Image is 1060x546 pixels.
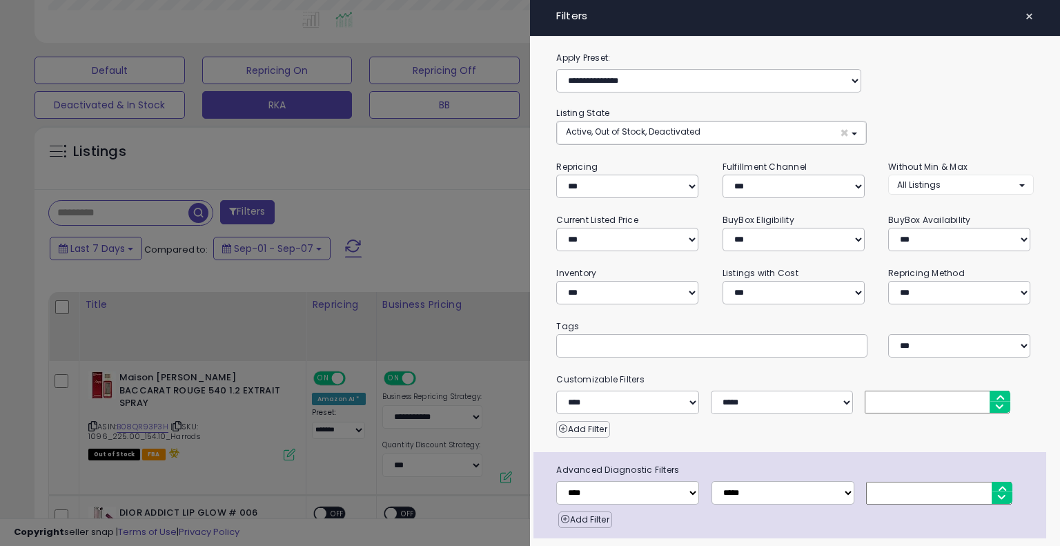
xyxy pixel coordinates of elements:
[1019,7,1039,26] button: ×
[556,214,638,226] small: Current Listed Price
[723,267,798,279] small: Listings with Cost
[556,10,1033,22] h4: Filters
[546,319,1043,334] small: Tags
[888,214,970,226] small: BuyBox Availability
[723,161,807,173] small: Fulfillment Channel
[723,214,794,226] small: BuyBox Eligibility
[546,50,1043,66] label: Apply Preset:
[840,126,849,140] span: ×
[566,126,700,137] span: Active, Out of Stock, Deactivated
[546,462,1046,478] span: Advanced Diagnostic Filters
[556,421,609,438] button: Add Filter
[557,121,865,144] button: Active, Out of Stock, Deactivated ×
[556,107,609,119] small: Listing State
[558,511,611,528] button: Add Filter
[1025,7,1034,26] span: ×
[546,372,1043,387] small: Customizable Filters
[897,179,941,191] span: All Listings
[556,267,596,279] small: Inventory
[888,175,1033,195] button: All Listings
[888,161,968,173] small: Without Min & Max
[556,161,598,173] small: Repricing
[888,267,965,279] small: Repricing Method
